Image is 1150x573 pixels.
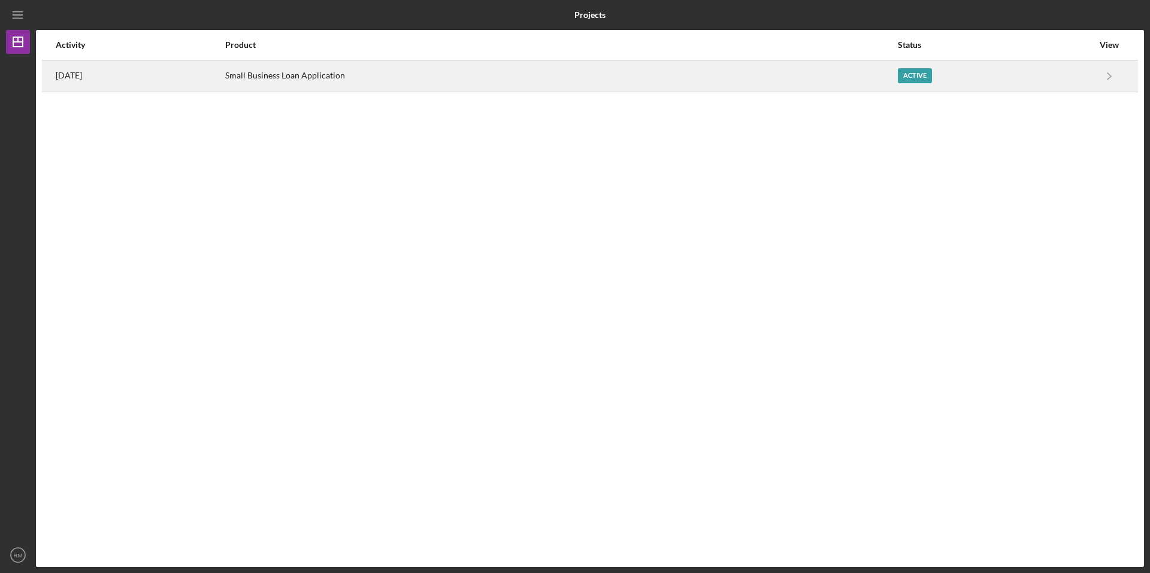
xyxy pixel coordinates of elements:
div: Active [898,68,932,83]
text: RM [14,552,23,559]
time: 2025-08-08 18:04 [56,71,82,80]
b: Projects [574,10,606,20]
button: RM [6,543,30,567]
div: Status [898,40,1093,50]
div: Activity [56,40,224,50]
div: Small Business Loan Application [225,61,897,91]
div: Product [225,40,897,50]
div: View [1094,40,1124,50]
